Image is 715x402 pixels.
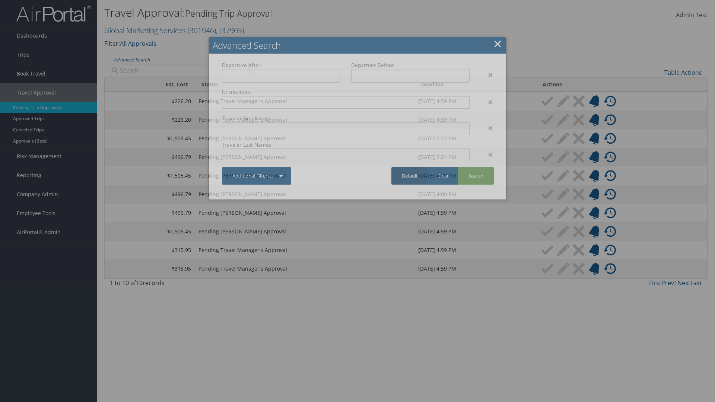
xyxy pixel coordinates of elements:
[222,141,470,149] label: Traveler Last Names
[458,167,494,185] a: Search
[222,61,340,69] label: Departure After
[475,70,499,79] div: ×
[391,167,428,185] a: Default
[222,115,470,122] label: Traveler First Names
[427,167,459,185] a: Clear
[475,98,499,106] div: ×
[475,150,499,159] div: ×
[222,167,291,185] a: Additional Filters...
[351,61,469,69] label: Departure Before
[209,37,506,54] h2: Advanced Search
[222,89,470,96] label: Destinations
[475,124,499,133] div: ×
[493,36,502,51] a: Close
